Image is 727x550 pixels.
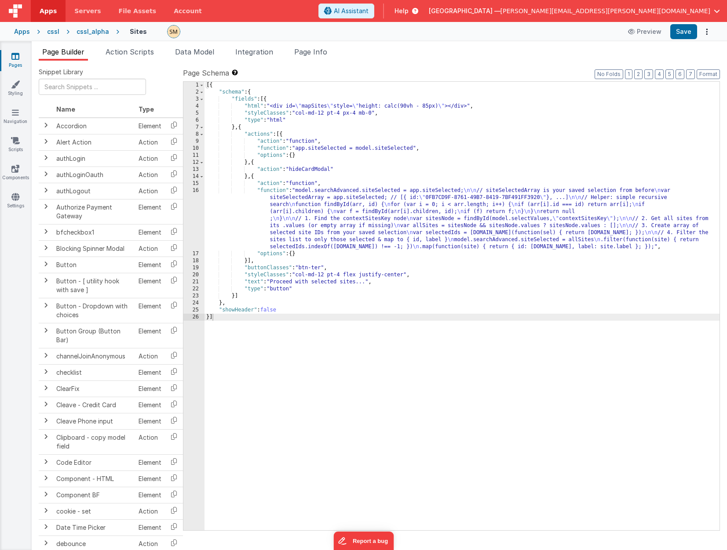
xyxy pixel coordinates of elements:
td: Element [135,118,165,134]
div: 9 [183,138,205,145]
span: AI Assistant [334,7,369,15]
td: Authorize Payment Gateway [53,199,135,224]
input: Search Snippets ... [39,79,146,95]
td: Element [135,364,165,380]
td: Action [135,150,165,166]
span: Page Schema [183,68,229,78]
span: Name [56,105,75,113]
td: Action [135,240,165,257]
div: 25 [183,307,205,314]
button: Preview [623,25,667,39]
span: Type [139,105,154,113]
td: Element [135,323,165,348]
td: ClearFix [53,380,135,397]
td: Element [135,199,165,224]
td: Element [135,519,165,536]
div: cssl_alpha [77,27,109,36]
div: 17 [183,250,205,257]
td: Element [135,487,165,503]
div: 21 [183,279,205,286]
td: Action [135,503,165,519]
td: cookie - set [53,503,135,519]
div: 26 [183,314,205,321]
div: 12 [183,159,205,166]
span: [GEOGRAPHIC_DATA] — [429,7,500,15]
td: Blocking Spinner Modal [53,240,135,257]
div: 6 [183,117,205,124]
td: Component BF [53,487,135,503]
span: File Assets [119,7,157,15]
div: 14 [183,173,205,180]
td: authLogout [53,183,135,199]
button: 6 [676,69,684,79]
div: 8 [183,131,205,138]
td: Element [135,224,165,240]
button: 7 [686,69,695,79]
button: 4 [655,69,664,79]
td: Element [135,454,165,470]
div: 4 [183,103,205,110]
td: Element [135,413,165,429]
div: 1 [183,82,205,89]
td: Component - HTML [53,470,135,487]
div: 13 [183,166,205,173]
div: 11 [183,152,205,159]
span: Action Scripts [106,47,154,56]
button: 3 [644,69,653,79]
h4: Sites [130,28,147,35]
td: Element [135,397,165,413]
span: Servers [74,7,101,15]
button: 2 [634,69,643,79]
div: 2 [183,89,205,96]
div: 23 [183,293,205,300]
td: Button - Dropdown with choices [53,298,135,323]
td: Cleave Phone input [53,413,135,429]
td: Clipboard - copy model field [53,429,135,454]
iframe: Marker.io feedback button [333,532,394,550]
div: 22 [183,286,205,293]
td: Date Time Picker [53,519,135,536]
button: 1 [625,69,632,79]
div: 3 [183,96,205,103]
button: Format [697,69,720,79]
div: 20 [183,271,205,279]
td: Alert Action [53,134,135,150]
td: Button Group (Button Bar) [53,323,135,348]
td: authLogin [53,150,135,166]
span: Help [395,7,409,15]
div: 24 [183,300,205,307]
td: authLoginOauth [53,166,135,183]
td: Element [135,257,165,273]
div: 18 [183,257,205,264]
td: Code Editor [53,454,135,470]
td: Action [135,166,165,183]
span: Page Builder [42,47,84,56]
button: No Folds [595,69,623,79]
td: checklist [53,364,135,380]
td: Element [135,298,165,323]
span: Page Info [294,47,327,56]
td: Button - [ utility hook with save ] [53,273,135,298]
td: Element [135,380,165,397]
span: Snippet Library [39,68,83,76]
div: 10 [183,145,205,152]
div: 7 [183,124,205,131]
td: Action [135,134,165,150]
td: Action [135,348,165,364]
td: Action [135,429,165,454]
td: Element [135,470,165,487]
button: [GEOGRAPHIC_DATA] — [PERSON_NAME][EMAIL_ADDRESS][PERSON_NAME][DOMAIN_NAME] [429,7,720,15]
div: 19 [183,264,205,271]
img: e9616e60dfe10b317d64a5e98ec8e357 [168,25,180,38]
td: Cleave - Credit Card [53,397,135,413]
div: 15 [183,180,205,187]
div: 16 [183,187,205,250]
td: channelJoinAnonymous [53,348,135,364]
span: [PERSON_NAME][EMAIL_ADDRESS][PERSON_NAME][DOMAIN_NAME] [500,7,710,15]
span: Apps [40,7,57,15]
button: AI Assistant [318,4,374,18]
td: bfcheckbox1 [53,224,135,240]
td: Accordion [53,118,135,134]
span: Integration [235,47,273,56]
div: Apps [14,27,30,36]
